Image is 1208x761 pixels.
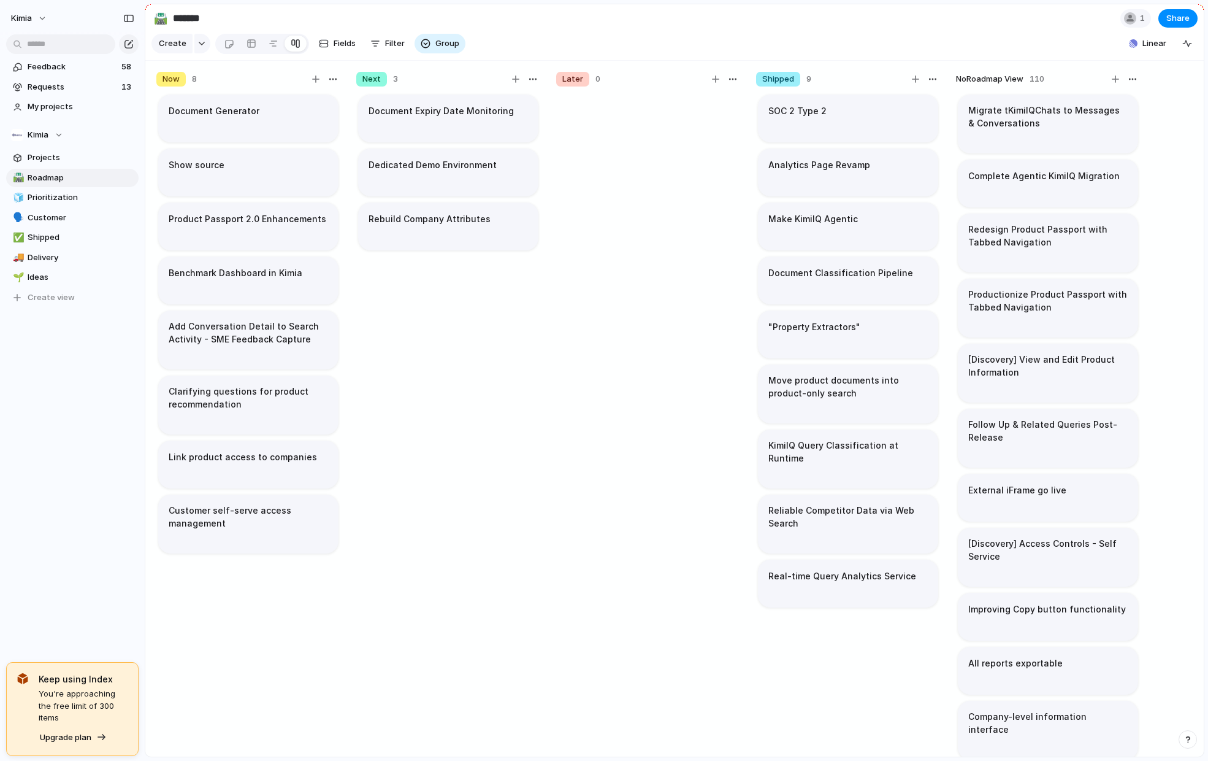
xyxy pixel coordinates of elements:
h1: Document Classification Pipeline [768,266,913,280]
span: Upgrade plan [40,732,91,744]
div: 🛣️ [13,171,21,185]
span: Ideas [28,271,134,284]
div: Rebuild Company Attributes [358,203,538,250]
div: Customer self-serve access management [158,495,338,554]
div: Document Generator [158,95,338,142]
span: Linear [1142,37,1166,50]
h1: KimiIQ Query Classification at Runtime [768,439,928,465]
div: All reports exportable [958,647,1138,695]
button: Create [151,34,193,53]
button: 🛣️ [11,172,23,184]
div: KimiIQ Query Classification at Runtime [758,430,938,489]
div: Analytics Page Revamp [758,149,938,196]
div: Benchmark Dashboard in Kimia [158,257,338,304]
div: External iFrame go live [958,474,1138,522]
a: 🛣️Roadmap [6,169,139,187]
div: Show source [158,149,338,196]
div: [Discovery] View and Edit Product Information [958,344,1138,403]
button: Group [415,34,465,53]
div: Reliable Competitor Data via Web Search [758,495,938,554]
span: Feedback [28,61,118,73]
div: 🗣️ [13,211,21,225]
span: Roadmap [28,172,134,184]
button: 🧊 [11,191,23,204]
h1: Company-level information interface [968,710,1128,736]
div: Link product access to companies [158,441,338,489]
h1: Document Generator [169,104,259,118]
h1: Document Expiry Date Monitoring [369,104,514,118]
h1: Redesign Product Passport with Tabbed Navigation [968,223,1128,249]
span: Create view [28,292,75,304]
a: ✅Shipped [6,228,139,247]
span: No Roadmap View [956,73,1023,85]
div: ✅ [13,231,21,245]
div: [Discovery] Access Controls - Self Service [958,528,1138,587]
div: Real-time Query Analytics Service [758,560,938,608]
h1: Rebuild Company Attributes [369,212,491,226]
div: Productionize Product Passport with Tabbed Navigation [958,279,1138,338]
h1: [Discovery] Access Controls - Self Service [968,537,1128,563]
h1: Benchmark Dashboard in Kimia [169,266,302,280]
div: 🚚 [13,250,21,265]
span: Filter [385,37,405,50]
span: 9 [806,73,811,85]
a: 🌱Ideas [6,268,139,287]
button: 🚚 [11,252,23,264]
span: Next [362,73,381,85]
span: 13 [121,81,134,93]
h1: Follow Up & Related Queries Post-Release [968,418,1128,444]
button: Fields [314,34,361,53]
div: SOC 2 Type 2 [758,95,938,142]
a: My projects [6,98,139,116]
div: Move product documents into product-only search [758,365,938,423]
span: 58 [121,61,134,73]
span: Share [1166,12,1190,25]
span: Customer [28,212,134,224]
button: Filter [365,34,410,53]
button: 🛣️ [151,9,170,28]
div: 🗣️Customer [6,209,139,227]
a: Feedback58 [6,58,139,76]
h1: Make KimiIQ Agentic [768,212,858,226]
span: Projects [28,152,134,164]
span: Keep using Index [39,673,128,686]
span: My projects [28,101,134,113]
a: 🧊Prioritization [6,188,139,207]
h1: Move product documents into product-only search [768,374,928,400]
h1: Complete Agentic KimiIQ Migration [968,169,1120,183]
a: Requests13 [6,78,139,96]
div: 🛣️ [154,10,167,26]
div: Make KimiIQ Agentic [758,203,938,250]
h1: Link product access to companies [169,450,317,464]
div: Clarifying questions for product recommendation [158,376,338,435]
h1: All reports exportable [968,657,1063,670]
div: Follow Up & Related Queries Post-Release [958,409,1138,468]
h1: External iFrame go live [968,484,1066,497]
div: 🌱 [13,271,21,285]
span: Create [159,37,186,50]
span: Later [562,73,583,85]
span: Now [162,73,180,85]
span: 1 [1140,12,1149,25]
span: Kimia [28,129,48,141]
div: Product Passport 2.0 Enhancements [158,203,338,250]
h1: Clarifying questions for product recommendation [169,385,328,411]
h1: "Property Extractors" [768,320,860,334]
span: Requests [28,81,118,93]
span: Kimia [11,12,32,25]
span: 3 [393,73,398,85]
div: "Property Extractors" [758,311,938,358]
button: Kimia [6,126,139,144]
div: Add Conversation Detail to Search Activity - SME Feedback Capture [158,311,338,369]
h1: Reliable Competitor Data via Web Search [768,504,928,530]
span: You're approaching the free limit of 300 items [39,688,128,724]
a: Projects [6,149,139,167]
h1: Improving Copy button functionality [968,603,1126,616]
div: Migrate tKimiIQChats to Messages & Conversations [958,95,1138,153]
h1: Add Conversation Detail to Search Activity - SME Feedback Capture [169,320,328,346]
div: 🚚Delivery [6,249,139,267]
